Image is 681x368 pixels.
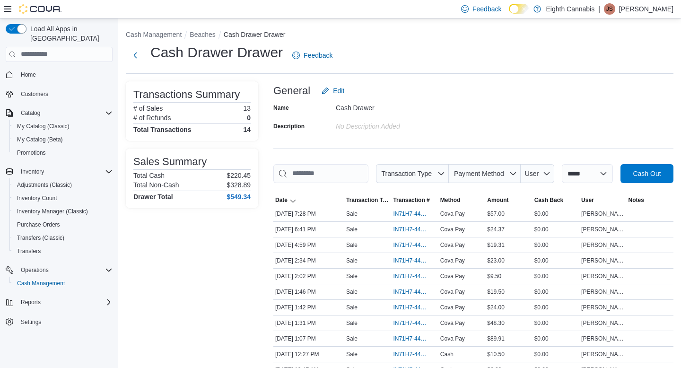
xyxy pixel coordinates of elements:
[17,88,52,100] a: Customers
[273,286,344,298] div: [DATE] 1:46 PM
[227,193,251,201] h4: $549.34
[273,302,344,313] div: [DATE] 1:42 PM
[346,210,358,218] p: Sale
[346,226,358,233] p: Sale
[190,31,215,38] button: Beaches
[393,335,427,342] span: IN71H7-446288
[440,210,465,218] span: Cova Pay
[273,85,310,96] h3: General
[2,315,116,328] button: Settings
[440,226,465,233] span: Cova Pay
[393,288,427,296] span: IN71H7-446325
[17,123,70,130] span: My Catalog (Classic)
[581,210,624,218] span: [PERSON_NAME]
[19,4,61,14] img: Cova
[393,302,436,313] button: IN71H7-446318
[9,205,116,218] button: Inventory Manager (Classic)
[13,134,67,145] a: My Catalog (Beta)
[533,302,579,313] div: $0.00
[487,319,505,327] span: $48.30
[391,194,438,206] button: Transaction #
[17,166,113,177] span: Inventory
[533,333,579,344] div: $0.00
[393,239,436,251] button: IN71H7-446472
[346,335,358,342] p: Sale
[21,168,44,175] span: Inventory
[133,172,165,179] h6: Total Cash
[2,87,116,101] button: Customers
[336,119,463,130] div: No Description added
[17,297,44,308] button: Reports
[533,208,579,219] div: $0.00
[133,181,179,189] h6: Total Non-Cash
[449,164,521,183] button: Payment Method
[627,194,673,206] button: Notes
[273,271,344,282] div: [DATE] 2:02 PM
[17,315,113,327] span: Settings
[9,218,116,231] button: Purchase Orders
[440,272,465,280] span: Cova Pay
[546,3,594,15] p: Eighth Cannabis
[9,192,116,205] button: Inventory Count
[273,224,344,235] div: [DATE] 6:41 PM
[273,317,344,329] div: [DATE] 1:31 PM
[9,245,116,258] button: Transfers
[533,224,579,235] div: $0.00
[13,147,50,158] a: Promotions
[9,133,116,146] button: My Catalog (Beta)
[509,4,529,14] input: Dark Mode
[581,335,624,342] span: [PERSON_NAME]
[2,165,116,178] button: Inventory
[17,69,40,80] a: Home
[440,335,465,342] span: Cova Pay
[13,179,76,191] a: Adjustments (Classic)
[273,255,344,266] div: [DATE] 2:34 PM
[17,181,72,189] span: Adjustments (Classic)
[9,277,116,290] button: Cash Management
[393,257,427,264] span: IN71H7-446352
[17,247,41,255] span: Transfers
[344,194,391,206] button: Transaction Type
[9,146,116,159] button: Promotions
[17,88,113,100] span: Customers
[26,24,113,43] span: Load All Apps in [GEOGRAPHIC_DATA]
[393,210,427,218] span: IN71H7-446622
[393,333,436,344] button: IN71H7-446288
[393,272,427,280] span: IN71H7-446336
[440,304,465,311] span: Cova Pay
[133,114,171,122] h6: # of Refunds
[17,107,44,119] button: Catalog
[581,304,624,311] span: [PERSON_NAME]
[273,123,305,130] label: Description
[247,114,251,122] p: 0
[17,234,64,242] span: Transfers (Classic)
[243,105,251,112] p: 13
[487,257,505,264] span: $23.00
[346,272,358,280] p: Sale
[485,194,532,206] button: Amount
[393,224,436,235] button: IN71H7-446574
[13,193,61,204] a: Inventory Count
[273,333,344,344] div: [DATE] 1:07 PM
[604,3,615,15] div: Janae Smiley-Lewis
[304,51,332,60] span: Feedback
[440,196,461,204] span: Method
[126,46,145,65] button: Next
[133,89,240,100] h3: Transactions Summary
[126,31,182,38] button: Cash Management
[598,3,600,15] p: |
[9,120,116,133] button: My Catalog (Classic)
[346,350,358,358] p: Sale
[579,194,626,206] button: User
[13,121,113,132] span: My Catalog (Classic)
[2,68,116,81] button: Home
[581,288,624,296] span: [PERSON_NAME]
[13,245,113,257] span: Transfers
[17,208,88,215] span: Inventory Manager (Classic)
[17,280,65,287] span: Cash Management
[150,43,283,62] h1: Cash Drawer Drawer
[393,226,427,233] span: IN71H7-446574
[17,136,63,143] span: My Catalog (Beta)
[333,86,344,96] span: Edit
[17,149,46,157] span: Promotions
